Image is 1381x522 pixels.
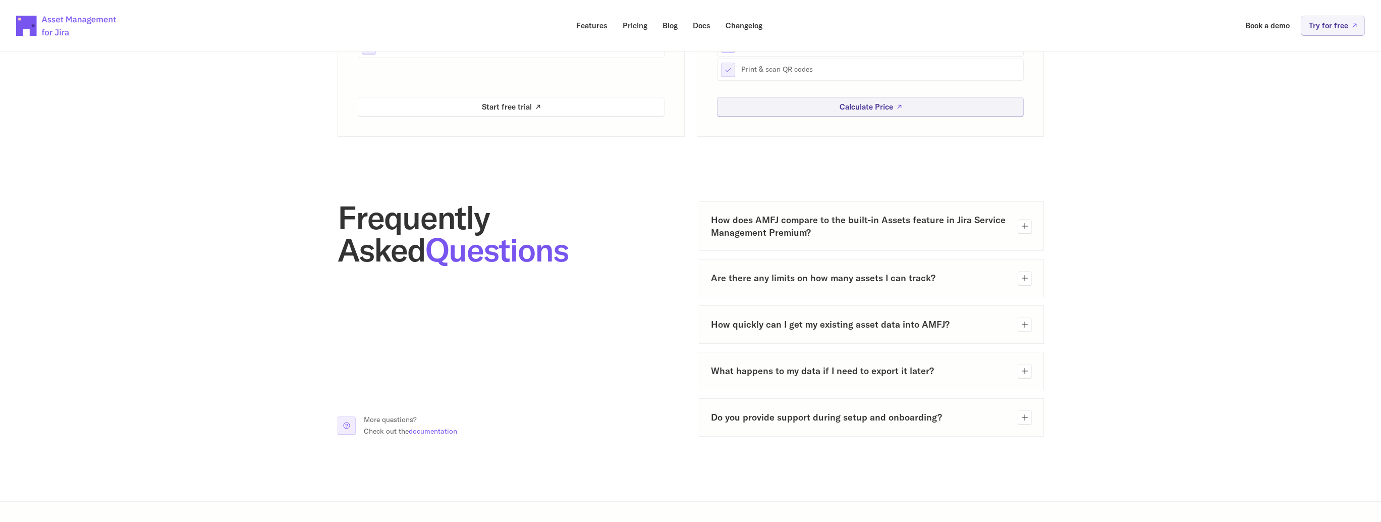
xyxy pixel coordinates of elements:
p: Start free trial [482,103,532,111]
a: Try for free [1301,16,1365,35]
a: Pricing [616,16,654,35]
a: Docs [686,16,717,35]
a: Start free trial [358,97,665,117]
p: Print & scan QR codes [741,65,1020,75]
p: Blog [662,22,678,29]
p: Pricing [623,22,647,29]
a: Features [569,16,615,35]
a: Changelog [719,16,769,35]
span: Questions [425,229,568,270]
p: Features [576,22,607,29]
p: Book a demo [1245,22,1290,29]
a: Calculate Price [717,97,1024,117]
a: documentation [409,427,457,436]
h2: Frequently Asked [338,201,683,266]
p: More questions? [364,414,457,425]
p: Docs [693,22,710,29]
h3: Do you provide support during setup and onboarding? [711,411,1010,424]
p: Changelog [726,22,762,29]
h3: What happens to my data if I need to export it later? [711,364,1010,377]
p: Check out the [364,426,457,437]
p: Try for free [1309,22,1348,29]
h3: Are there any limits on how many assets I can track? [711,272,1010,284]
h3: How quickly can I get my existing asset data into AMFJ? [711,318,1010,331]
p: Calculate Price [839,103,893,111]
h3: How does AMFJ compare to the built-in Assets feature in Jira Service Management Premium? [711,214,1010,239]
p: Print & scan QR codes [382,42,660,52]
a: Book a demo [1238,16,1297,35]
a: Blog [655,16,685,35]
